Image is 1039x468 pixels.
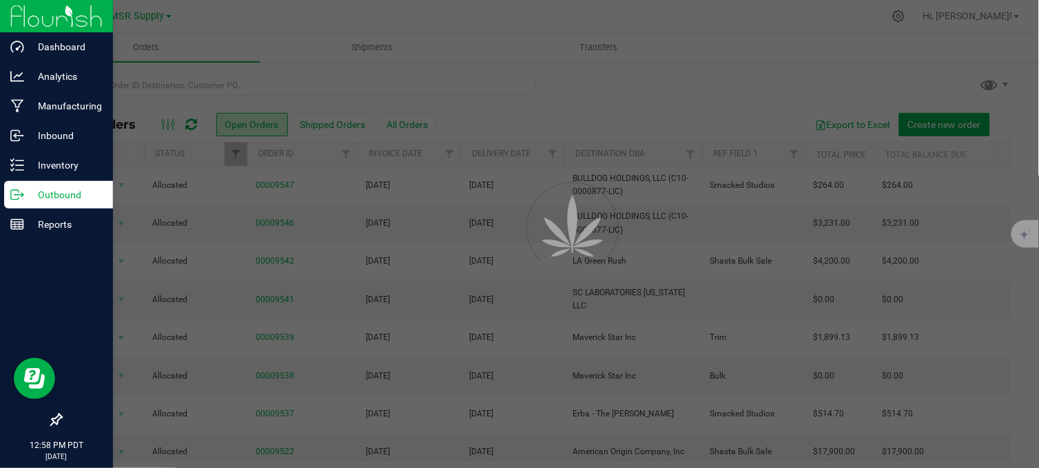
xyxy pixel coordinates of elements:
iframe: Resource center [14,358,55,399]
p: [DATE] [6,451,107,462]
p: Inventory [24,157,107,173]
p: Analytics [24,68,107,85]
p: Dashboard [24,39,107,55]
p: Reports [24,216,107,233]
p: Manufacturing [24,98,107,114]
p: 12:58 PM PDT [6,439,107,451]
inline-svg: Inbound [10,129,24,142]
inline-svg: Analytics [10,70,24,83]
inline-svg: Reports [10,217,24,231]
p: Outbound [24,187,107,203]
inline-svg: Dashboard [10,40,24,54]
p: Inbound [24,127,107,144]
inline-svg: Manufacturing [10,99,24,113]
inline-svg: Outbound [10,188,24,202]
inline-svg: Inventory [10,158,24,172]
